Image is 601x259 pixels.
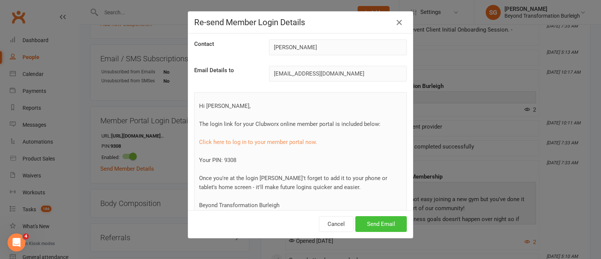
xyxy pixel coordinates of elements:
button: Cancel [319,216,353,232]
a: Click here to log in to your member portal now. [199,139,317,145]
label: Email Details to [194,66,234,75]
span: Once you're at the login [PERSON_NAME]'t forget to add it to your phone or tablet's home screen -... [199,175,387,191]
button: Send Email [355,216,407,232]
h4: Re-send Member Login Details [194,18,407,27]
label: Contact [194,39,214,48]
span: Your PIN: 9308 [199,157,236,164]
span: Beyond Transformation Burleigh [199,202,279,209]
button: Close [393,17,405,29]
span: 4 [23,233,29,239]
span: The login link for your Clubworx online member portal is included below: [199,121,381,127]
span: Hi [PERSON_NAME], [199,103,251,109]
iframe: Intercom live chat [8,233,26,251]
